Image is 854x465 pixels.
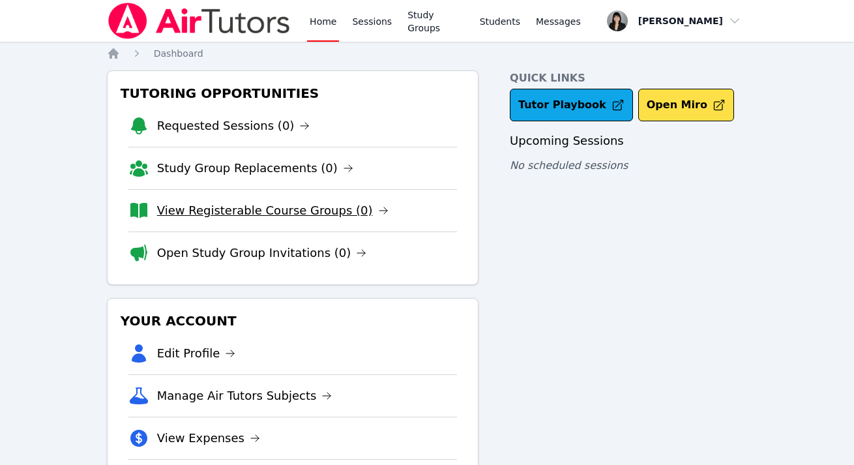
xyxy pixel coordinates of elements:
[154,48,203,59] span: Dashboard
[118,309,467,333] h3: Your Account
[154,47,203,60] a: Dashboard
[157,159,353,177] a: Study Group Replacements (0)
[157,117,310,135] a: Requested Sessions (0)
[510,132,747,150] h3: Upcoming Sessions
[157,244,367,262] a: Open Study Group Invitations (0)
[510,70,747,86] h4: Quick Links
[638,89,734,121] button: Open Miro
[510,159,628,172] span: No scheduled sessions
[157,387,332,405] a: Manage Air Tutors Subjects
[157,202,389,220] a: View Registerable Course Groups (0)
[157,429,260,447] a: View Expenses
[107,47,748,60] nav: Breadcrumb
[118,82,467,105] h3: Tutoring Opportunities
[510,89,633,121] a: Tutor Playbook
[107,3,291,39] img: Air Tutors
[157,344,236,363] a: Edit Profile
[536,15,581,28] span: Messages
